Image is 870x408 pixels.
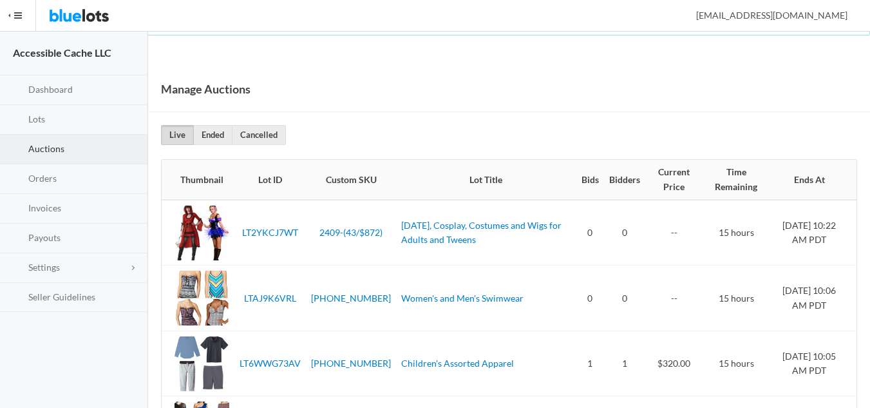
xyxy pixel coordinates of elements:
a: Children's Assorted Apparel [401,358,514,369]
ion-icon: clipboard [11,114,24,126]
ion-icon: speedometer [11,84,24,97]
th: Current Price [645,160,703,200]
a: [PHONE_NUMBER] [311,293,391,304]
span: Auctions [28,143,64,154]
a: [DATE], Cosplay, Costumes and Wigs for Adults and Tweens [401,220,562,246]
ion-icon: cash [11,173,24,186]
td: 1 [604,331,645,396]
ion-icon: person [679,10,692,23]
a: Ended [193,125,232,145]
td: 15 hours [703,266,770,331]
td: 0 [576,266,604,331]
span: Orders [28,173,57,184]
th: Thumbnail [162,160,234,200]
th: Bidders [604,160,645,200]
td: [DATE] 10:06 AM PDT [770,266,856,331]
td: 0 [604,200,645,266]
a: Cancelled [232,125,286,145]
ion-icon: paper plane [11,233,24,245]
a: LTAJ9K6VRL [244,293,296,304]
a: Women's and Men's Swimwear [401,293,524,304]
span: Dashboard [28,84,73,95]
ion-icon: cog [11,262,24,275]
a: [PHONE_NUMBER] [311,358,391,369]
a: 2409-(43/$872) [319,227,383,238]
td: $320.00 [645,331,703,396]
td: -- [645,200,703,266]
span: Invoices [28,202,61,213]
ion-icon: flash [11,144,24,156]
span: Payouts [28,232,61,243]
td: [DATE] 10:22 AM PDT [770,200,856,266]
td: 0 [604,266,645,331]
th: Lot Title [396,160,576,200]
h1: Manage Auctions [161,79,251,99]
th: Bids [576,160,604,200]
th: Ends At [770,160,856,200]
a: LT6WWG73AV [240,358,301,369]
span: [EMAIL_ADDRESS][DOMAIN_NAME] [682,10,847,21]
span: Settings [28,262,60,273]
td: 1 [576,331,604,396]
td: [DATE] 10:05 AM PDT [770,331,856,396]
td: 15 hours [703,331,770,396]
ion-icon: calculator [11,203,24,215]
td: 15 hours [703,200,770,266]
a: Live [161,125,194,145]
th: Lot ID [234,160,306,200]
ion-icon: list box [11,291,24,304]
td: -- [645,266,703,331]
strong: Accessible Cache LLC [13,46,111,59]
th: Time Remaining [703,160,770,200]
td: 0 [576,200,604,266]
th: Custom SKU [306,160,396,200]
span: Lots [28,113,45,124]
a: LT2YKCJ7WT [242,227,298,238]
span: Seller Guidelines [28,291,95,302]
